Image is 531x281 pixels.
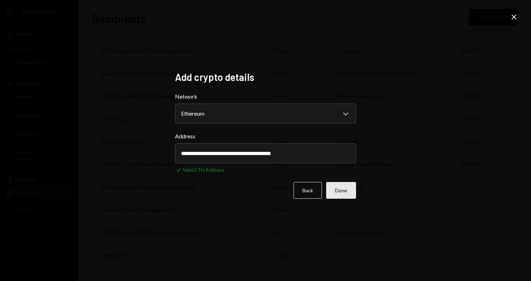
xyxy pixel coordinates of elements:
[294,182,322,199] button: Back
[183,166,224,173] div: Valid ETH Address
[175,104,356,123] button: Network
[175,92,356,101] label: Network
[326,182,356,199] button: Done
[175,70,356,84] h2: Add crypto details
[175,132,356,140] label: Address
